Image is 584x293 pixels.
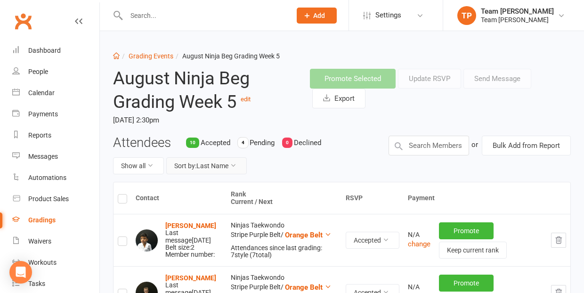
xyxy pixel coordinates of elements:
th: Contact [131,182,227,214]
a: Gradings [12,210,99,231]
button: Promote [439,275,494,292]
div: People [28,68,48,75]
div: Waivers [28,237,51,245]
a: Payments [12,104,99,125]
button: Orange Belt [285,282,332,293]
span: Pending [250,138,275,147]
div: 0 [282,138,292,148]
button: Show all [113,157,164,174]
span: Orange Belt [285,283,323,292]
span: Add [313,12,325,19]
div: Open Intercom Messenger [9,261,32,284]
th: Payment [404,182,570,214]
div: Gradings [28,216,56,224]
a: Dashboard [12,40,99,61]
h3: Attendees [113,136,171,150]
span: Accepted [201,138,230,147]
span: Orange Belt [285,231,323,239]
div: Attendances since last grading: 7 style ( 7 total) [231,244,337,259]
div: or [471,136,478,154]
button: Export [312,89,365,108]
a: Grading Events [129,52,173,60]
button: Promote [439,222,494,239]
div: 10 [186,138,199,148]
div: Tasks [28,280,45,287]
div: Workouts [28,259,57,266]
th: RSVP [341,182,404,214]
span: Settings [375,5,401,26]
a: [PERSON_NAME] [165,274,216,282]
div: Dashboard [28,47,61,54]
div: Team [PERSON_NAME] [481,7,554,16]
div: N/A [408,284,430,291]
td: Ninjas Taekwondo Stripe Purple Belt / [227,214,341,266]
div: Team [PERSON_NAME] [481,16,554,24]
div: Calendar [28,89,55,97]
div: Automations [28,174,66,181]
button: Bulk Add from Report [482,136,571,155]
button: Orange Belt [285,229,332,241]
a: Product Sales [12,188,99,210]
li: August Ninja Beg Grading Week 5 [173,51,280,61]
button: change [408,238,430,250]
button: Sort by:Last Name [166,157,247,174]
div: Last message [DATE] [165,229,222,244]
a: [PERSON_NAME] [165,222,216,229]
a: Reports [12,125,99,146]
a: Calendar [12,82,99,104]
div: Payments [28,110,58,118]
div: Reports [28,131,51,139]
a: edit [241,96,251,103]
a: Workouts [12,252,99,273]
div: TP [457,6,476,25]
a: Automations [12,167,99,188]
th: Rank Current / Next [227,182,341,214]
div: Messages [28,153,58,160]
a: People [12,61,99,82]
a: Waivers [12,231,99,252]
div: Belt size: 2 Member number: [165,222,222,259]
span: Declined [294,138,321,147]
button: Keep current rank [439,242,507,259]
div: 4 [238,138,248,148]
div: Product Sales [28,195,69,203]
a: Messages [12,146,99,167]
div: N/A [408,231,430,238]
input: Search Members by name [389,136,470,155]
a: Clubworx [11,9,35,33]
input: Search... [123,9,284,22]
button: Add [297,8,337,24]
h2: August Ninja Beg Grading Week 5 [113,69,296,112]
time: [DATE] 2:30pm [113,112,296,128]
button: Accepted [346,232,399,249]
